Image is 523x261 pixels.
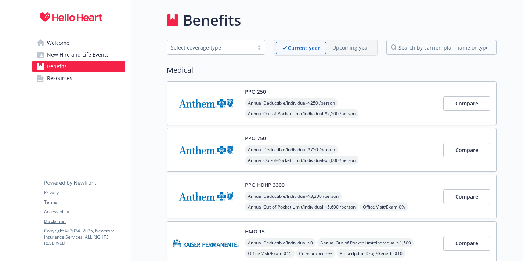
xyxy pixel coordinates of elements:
[173,181,239,212] img: Anthem Blue Cross carrier logo
[245,192,342,201] span: Annual Deductible/Individual - $3,300 /person
[337,249,405,258] span: Prescription Drug/Generic - $10
[245,88,266,95] button: PPO 250
[245,228,265,235] button: HMO 15
[296,249,335,258] span: Coinsurance - 0%
[443,96,490,111] button: Compare
[44,228,125,246] p: Copyright © 2024 - 2025 , Newfront Insurance Services, ALL RIGHTS RESERVED
[326,42,376,54] span: Upcoming year
[455,146,478,153] span: Compare
[245,181,285,189] button: PPO HDHP 3300
[443,143,490,157] button: Compare
[455,100,478,107] span: Compare
[173,88,239,119] img: Anthem Blue Cross carrier logo
[288,44,320,52] p: Current year
[245,238,316,247] span: Annual Deductible/Individual - $0
[332,44,369,51] p: Upcoming year
[245,156,358,165] span: Annual Out-of-Pocket Limit/Individual - $5,000 /person
[455,193,478,200] span: Compare
[47,72,72,84] span: Resources
[245,249,295,258] span: Office Visit/Exam - $15
[386,40,497,55] input: search by carrier, plan name or type
[245,202,358,211] span: Annual Out-of-Pocket Limit/Individual - $5,600 /person
[360,202,408,211] span: Office Visit/Exam - 0%
[44,209,125,215] a: Accessibility
[173,134,239,166] img: Anthem Blue Cross carrier logo
[32,61,125,72] a: Benefits
[183,9,241,31] h1: Benefits
[32,37,125,49] a: Welcome
[317,238,414,247] span: Annual Out-of-Pocket Limit/Individual - $1,500
[245,98,338,108] span: Annual Deductible/Individual - $250 /person
[47,49,109,61] span: New Hire and Life Events
[173,228,239,259] img: Kaiser Permanente Insurance Company carrier logo
[455,240,478,247] span: Compare
[44,199,125,206] a: Terms
[171,44,250,51] div: Select coverage type
[167,65,497,76] h2: Medical
[443,189,490,204] button: Compare
[47,61,67,72] span: Benefits
[245,134,266,142] button: PPO 750
[32,72,125,84] a: Resources
[44,189,125,196] a: Privacy
[32,49,125,61] a: New Hire and Life Events
[443,236,490,251] button: Compare
[245,145,338,154] span: Annual Deductible/Individual - $750 /person
[245,109,358,118] span: Annual Out-of-Pocket Limit/Individual - $2,500 /person
[44,218,125,225] a: Disclaimer
[47,37,69,49] span: Welcome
